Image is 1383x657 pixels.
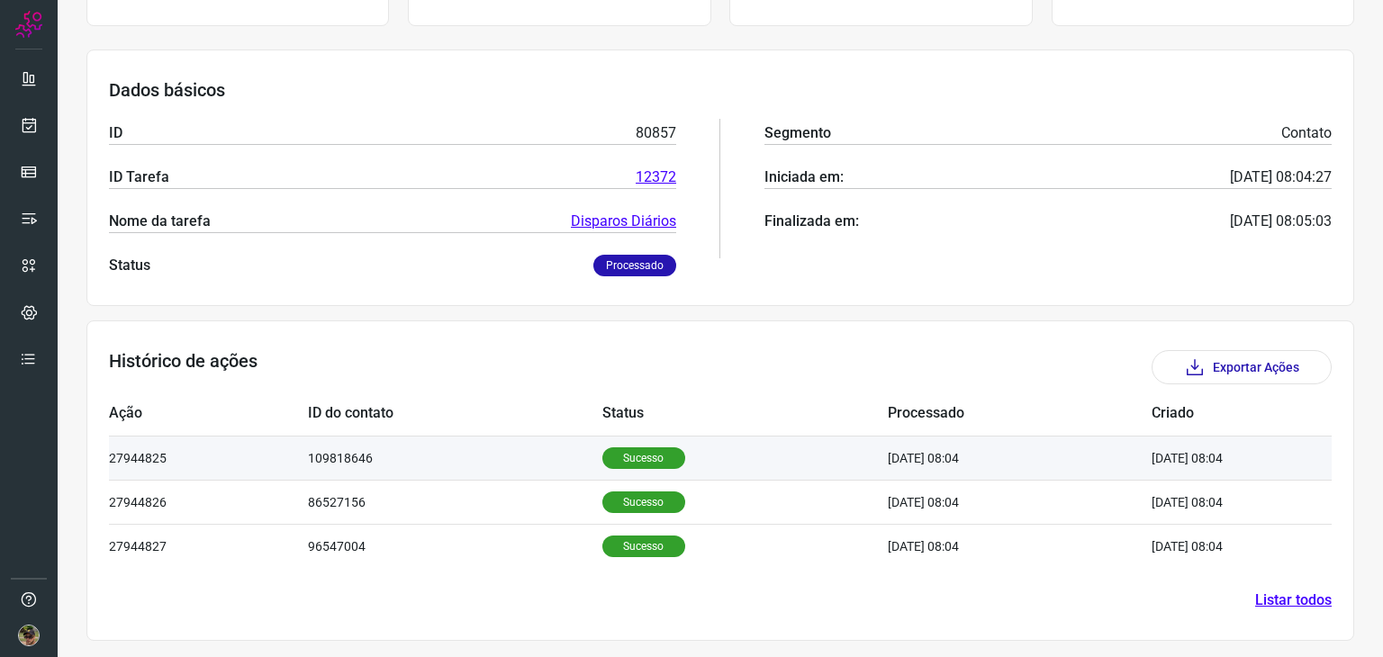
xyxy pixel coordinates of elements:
td: 27944826 [109,480,308,524]
td: 86527156 [308,480,602,524]
h3: Dados básicos [109,79,1332,101]
p: Nome da tarefa [109,211,211,232]
p: Iniciada em: [764,166,844,188]
img: 6adef898635591440a8308d58ed64fba.jpg [18,625,40,646]
td: 27944827 [109,524,308,568]
p: Sucesso [602,535,685,557]
a: Disparos Diários [571,211,676,232]
h3: Histórico de ações [109,350,258,384]
td: [DATE] 08:04 [888,480,1152,524]
button: Exportar Ações [1152,350,1332,384]
p: Sucesso [602,447,685,469]
p: Contato [1281,122,1332,144]
td: 109818646 [308,436,602,480]
td: [DATE] 08:04 [888,524,1152,568]
td: [DATE] 08:04 [1152,524,1278,568]
a: 12372 [636,166,676,188]
p: Processado [593,255,676,276]
td: Status [602,391,888,436]
td: Ação [109,391,308,436]
td: [DATE] 08:04 [1152,480,1278,524]
p: ID Tarefa [109,166,169,188]
td: Processado [888,391,1152,436]
td: ID do contato [308,391,602,436]
td: Criado [1152,391,1278,436]
td: [DATE] 08:04 [1152,436,1278,480]
p: Status [109,255,150,276]
p: Segmento [764,122,831,144]
td: 27944825 [109,436,308,480]
p: 80857 [636,122,676,144]
a: Listar todos [1255,589,1332,611]
p: ID [109,122,122,144]
p: [DATE] 08:05:03 [1230,211,1332,232]
p: Sucesso [602,491,685,513]
td: 96547004 [308,524,602,568]
td: [DATE] 08:04 [888,436,1152,480]
p: [DATE] 08:04:27 [1230,166,1332,188]
p: Finalizada em: [764,211,859,232]
img: Logo [15,11,42,38]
